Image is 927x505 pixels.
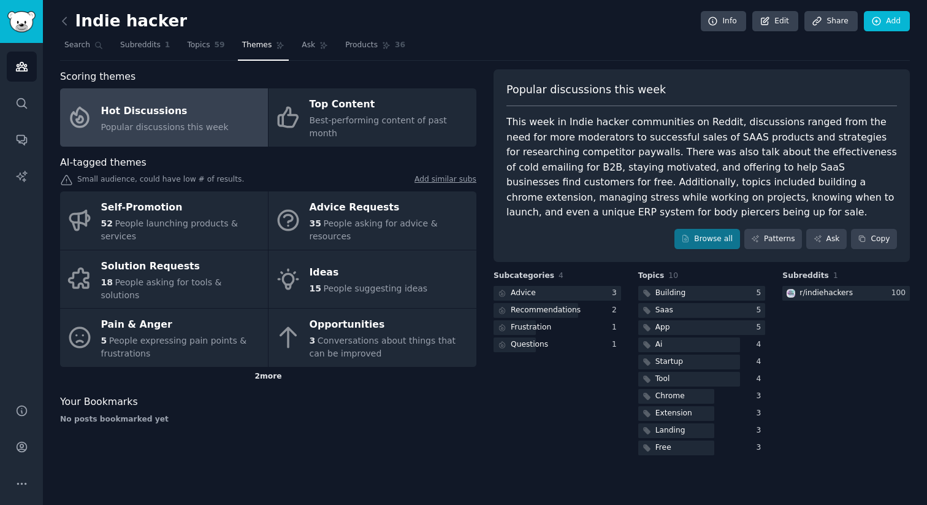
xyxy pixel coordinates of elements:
a: indiehackersr/indiehackers100 [782,286,910,301]
span: Themes [242,40,272,51]
a: Advice3 [494,286,621,301]
div: Opportunities [310,315,470,335]
div: Hot Discussions [101,101,229,121]
button: Copy [851,229,897,250]
div: 4 [757,357,766,368]
span: 36 [395,40,405,51]
a: Ai4 [638,337,766,353]
div: Free [655,442,671,453]
span: 1 [833,271,838,280]
a: Share [804,11,857,32]
span: 59 [215,40,225,51]
span: 5 [101,336,107,345]
div: 100 [891,288,910,299]
div: 2 more [60,367,476,387]
span: Best-performing content of past month [310,115,447,138]
a: Add similar subs [414,174,476,187]
span: Your Bookmarks [60,395,138,410]
span: People launching products & services [101,218,238,241]
span: 3 [310,336,316,345]
a: Edit [752,11,798,32]
a: Frustration1 [494,320,621,336]
span: 35 [310,218,321,228]
a: Building5 [638,286,766,301]
a: Hot DiscussionsPopular discussions this week [60,88,268,147]
div: 3 [757,391,766,402]
a: Chrome3 [638,389,766,404]
a: Self-Promotion52People launching products & services [60,191,268,250]
div: Ai [655,339,663,350]
div: Extension [655,408,692,419]
span: People asking for tools & solutions [101,277,222,300]
span: 1 [165,40,170,51]
a: Free3 [638,441,766,456]
a: Recommendations2 [494,303,621,318]
a: Opportunities3Conversations about things that can be improved [269,309,476,367]
div: Advice Requests [310,198,470,218]
a: Ideas15People suggesting ideas [269,250,476,309]
div: 3 [757,442,766,453]
a: Ask [297,36,332,61]
div: 3 [757,425,766,436]
a: Search [60,36,107,61]
span: Topics [187,40,210,51]
a: Add [864,11,910,32]
span: Scoring themes [60,69,135,85]
div: 3 [757,408,766,419]
div: Ideas [310,263,428,283]
div: Advice [511,288,536,299]
span: Ask [302,40,315,51]
div: 5 [757,288,766,299]
span: AI-tagged themes [60,155,147,171]
a: Saas5 [638,303,766,318]
div: Frustration [511,322,551,333]
span: 52 [101,218,113,228]
div: r/ indiehackers [799,288,853,299]
span: Subreddits [120,40,161,51]
a: Topics59 [183,36,229,61]
img: indiehackers [787,289,795,298]
a: Pain & Anger5People expressing pain points & frustrations [60,309,268,367]
span: 4 [559,271,563,280]
div: Solution Requests [101,256,262,276]
div: Small audience, could have low # of results. [60,174,476,187]
div: Chrome [655,391,685,402]
a: Solution Requests18People asking for tools & solutions [60,250,268,309]
span: Subreddits [782,271,829,282]
div: 4 [757,374,766,385]
span: People suggesting ideas [323,283,427,293]
span: Products [345,40,378,51]
span: 15 [310,283,321,293]
a: Info [701,11,746,32]
a: Ask [806,229,847,250]
a: Advice Requests35People asking for advice & resources [269,191,476,250]
a: Patterns [744,229,802,250]
div: 1 [612,322,621,333]
div: 5 [757,305,766,316]
div: 4 [757,339,766,350]
span: Subcategories [494,271,554,282]
a: Questions1 [494,337,621,353]
a: Tool4 [638,372,766,387]
span: Topics [638,271,665,282]
a: Themes [238,36,289,61]
div: 5 [757,322,766,333]
span: 10 [668,271,678,280]
div: Startup [655,357,683,368]
span: Popular discussions this week [101,122,229,132]
span: Popular discussions this week [506,82,666,98]
div: App [655,322,670,333]
div: Questions [511,339,548,350]
a: Top ContentBest-performing content of past month [269,88,476,147]
div: 3 [612,288,621,299]
span: People expressing pain points & frustrations [101,336,247,358]
div: Recommendations [511,305,581,316]
div: Saas [655,305,673,316]
h2: Indie hacker [60,12,187,31]
div: Top Content [310,95,470,115]
a: Landing3 [638,423,766,439]
a: Products36 [341,36,410,61]
div: Building [655,288,686,299]
span: Conversations about things that can be improved [310,336,456,358]
a: App5 [638,320,766,336]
